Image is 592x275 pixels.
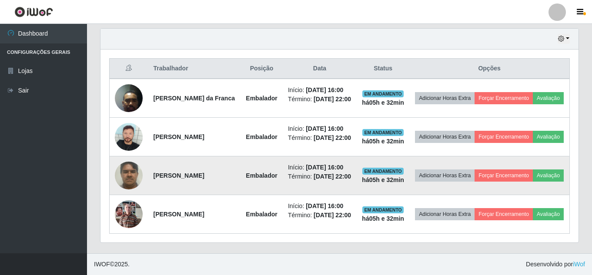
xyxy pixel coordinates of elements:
strong: [PERSON_NAME] [153,211,204,218]
time: [DATE] 22:00 [314,96,351,103]
button: Forçar Encerramento [475,208,533,220]
li: Término: [288,133,351,142]
strong: [PERSON_NAME] da Franca [153,95,234,102]
button: Avaliação [533,92,564,104]
th: Posição [241,59,283,79]
img: 1707142945226.jpeg [115,123,143,151]
button: Avaliação [533,131,564,143]
strong: Embalador [246,211,277,218]
time: [DATE] 16:00 [306,202,343,209]
img: 1753363159449.jpeg [115,195,143,232]
button: Adicionar Horas Extra [415,169,475,182]
button: Adicionar Horas Extra [415,92,475,104]
th: Data [283,59,357,79]
button: Adicionar Horas Extra [415,208,475,220]
strong: há 05 h e 32 min [362,99,404,106]
img: 1752587880902.jpeg [115,157,143,194]
time: [DATE] 16:00 [306,86,343,93]
strong: Embalador [246,172,277,179]
li: Início: [288,202,351,211]
li: Início: [288,163,351,172]
th: Status [357,59,409,79]
button: Forçar Encerramento [475,131,533,143]
li: Início: [288,124,351,133]
li: Término: [288,172,351,181]
li: Término: [288,95,351,104]
time: [DATE] 16:00 [306,125,343,132]
img: 1692747616301.jpeg [115,80,143,116]
span: EM ANDAMENTO [362,206,404,213]
span: EM ANDAMENTO [362,129,404,136]
strong: há 05 h e 32 min [362,176,404,183]
button: Forçar Encerramento [475,169,533,182]
span: EM ANDAMENTO [362,90,404,97]
li: Término: [288,211,351,220]
strong: há 05 h e 32 min [362,215,404,222]
button: Forçar Encerramento [475,92,533,104]
th: Opções [409,59,569,79]
span: EM ANDAMENTO [362,168,404,175]
button: Avaliação [533,208,564,220]
th: Trabalhador [148,59,241,79]
a: iWof [573,261,585,268]
strong: Embalador [246,95,277,102]
button: Avaliação [533,169,564,182]
time: [DATE] 22:00 [314,134,351,141]
button: Adicionar Horas Extra [415,131,475,143]
span: IWOF [94,261,110,268]
li: Início: [288,86,351,95]
strong: há 05 h e 32 min [362,138,404,145]
strong: [PERSON_NAME] [153,133,204,140]
time: [DATE] 16:00 [306,164,343,171]
span: Desenvolvido por [526,260,585,269]
span: © 2025 . [94,260,130,269]
time: [DATE] 22:00 [314,173,351,180]
strong: Embalador [246,133,277,140]
time: [DATE] 22:00 [314,212,351,219]
img: CoreUI Logo [14,7,53,17]
strong: [PERSON_NAME] [153,172,204,179]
